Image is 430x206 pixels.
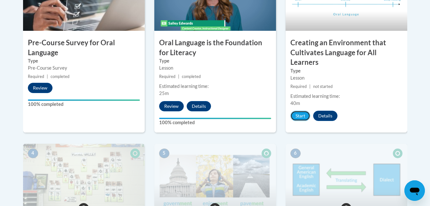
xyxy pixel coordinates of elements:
[404,180,425,201] iframe: Button to launch messaging window
[51,74,69,79] span: completed
[159,64,271,72] div: Lesson
[28,83,53,93] button: Review
[47,74,48,79] span: |
[154,38,276,58] h3: Oral Language is the Foundation for Literacy
[159,57,271,64] label: Type
[290,111,310,121] button: Start
[290,74,402,82] div: Lesson
[159,74,175,79] span: Required
[28,101,140,108] label: 100% completed
[159,83,271,90] div: Estimated learning time:
[290,84,307,89] span: Required
[178,74,179,79] span: |
[159,119,271,126] label: 100% completed
[290,149,301,158] span: 6
[159,90,169,96] span: 25m
[28,149,38,158] span: 4
[159,118,271,119] div: Your progress
[159,101,184,111] button: Review
[313,111,337,121] button: Details
[187,101,211,111] button: Details
[159,149,169,158] span: 5
[28,57,140,64] label: Type
[28,99,140,101] div: Your progress
[182,74,201,79] span: completed
[286,38,407,67] h3: Creating an Environment that Cultivates Language for All Learners
[28,64,140,72] div: Pre-Course Survey
[313,84,333,89] span: not started
[290,67,402,74] label: Type
[28,74,44,79] span: Required
[309,84,311,89] span: |
[23,38,145,58] h3: Pre-Course Survey for Oral Language
[290,93,402,100] div: Estimated learning time:
[290,100,300,106] span: 40m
